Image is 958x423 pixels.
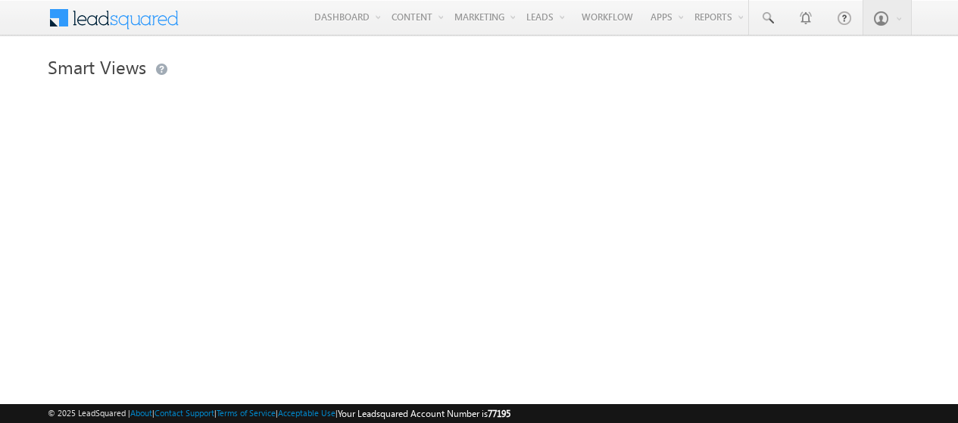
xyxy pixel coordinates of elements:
[48,54,146,79] span: Smart Views
[48,406,510,421] span: © 2025 LeadSquared | | | | |
[154,408,214,418] a: Contact Support
[217,408,276,418] a: Terms of Service
[338,408,510,419] span: Your Leadsquared Account Number is
[130,408,152,418] a: About
[278,408,335,418] a: Acceptable Use
[488,408,510,419] span: 77195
